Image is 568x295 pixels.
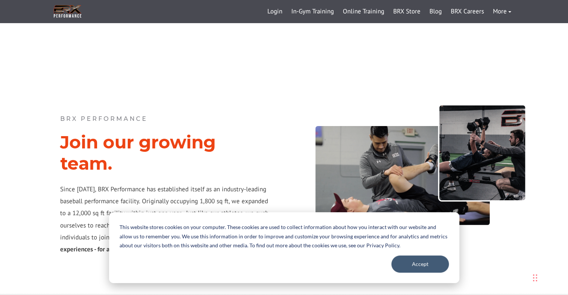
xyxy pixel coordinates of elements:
[60,185,269,253] span: Since [DATE], BRX Performance has established itself as an industry-leading baseball performance ...
[53,4,83,19] img: BRX Transparent Logo-2
[462,214,568,295] iframe: Chat Widget
[263,3,287,21] a: Login
[533,267,537,289] div: Drag
[120,223,449,250] p: This website stores cookies on your computer. These cookies are used to collect information about...
[263,3,516,21] div: Navigation Menu
[446,3,488,21] a: BRX Careers
[314,125,491,226] img: KB - Assessment Protocol
[425,3,446,21] a: Blog
[438,104,527,202] img: brx-performance-img3
[391,255,449,273] button: Accept
[338,3,389,21] a: Online Training
[488,3,516,21] a: More
[60,115,271,123] h6: BRX Performance
[389,3,425,21] a: BRX Store
[60,132,271,174] h2: Join our growing team.
[287,3,338,21] a: In-Gym Training
[109,212,459,283] div: Cookie banner
[195,32,373,54] span: Be part of our team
